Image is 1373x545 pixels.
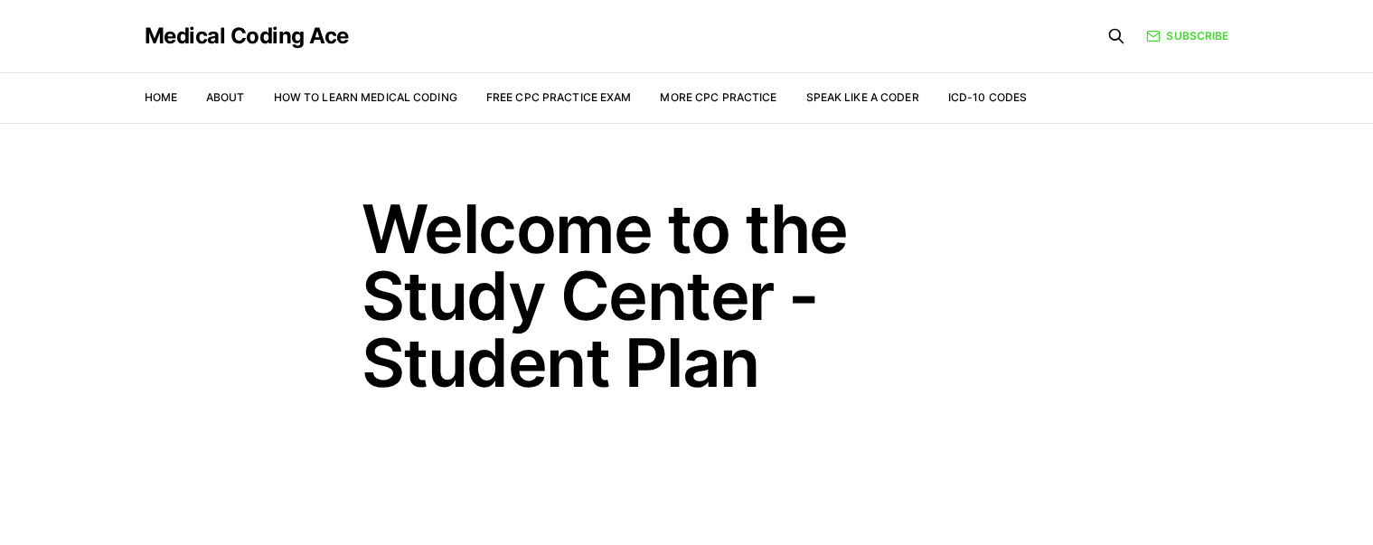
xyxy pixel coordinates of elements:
a: About [206,90,245,104]
a: Speak Like a Coder [806,90,919,104]
a: ICD-10 Codes [948,90,1027,104]
a: More CPC Practice [660,90,776,104]
a: Medical Coding Ace [145,25,349,47]
a: Home [145,90,177,104]
a: Free CPC Practice Exam [486,90,632,104]
a: How to Learn Medical Coding [274,90,457,104]
h1: Welcome to the Study Center - Student Plan [362,195,1012,396]
a: Subscribe [1146,28,1228,44]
